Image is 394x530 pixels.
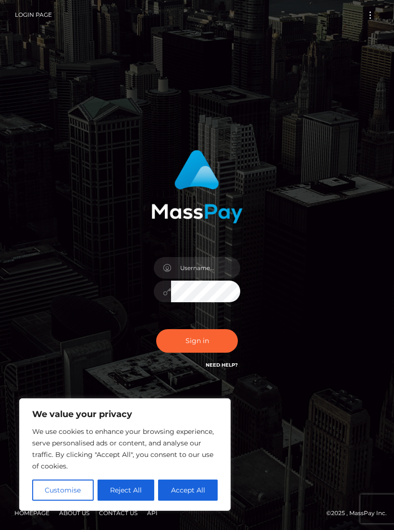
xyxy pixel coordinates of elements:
button: Sign in [156,329,238,353]
button: Customise [32,480,94,501]
img: MassPay Login [151,150,243,223]
a: Need Help? [206,362,238,368]
a: About Us [55,505,93,520]
a: Contact Us [95,505,141,520]
button: Toggle navigation [361,9,379,22]
a: Homepage [11,505,53,520]
a: Login Page [15,5,52,25]
button: Reject All [98,480,155,501]
p: We value your privacy [32,408,218,420]
a: API [143,505,161,520]
input: Username... [171,257,240,279]
div: We value your privacy [19,398,231,511]
div: © 2025 , MassPay Inc. [7,508,387,518]
p: We use cookies to enhance your browsing experience, serve personalised ads or content, and analys... [32,426,218,472]
button: Accept All [158,480,218,501]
